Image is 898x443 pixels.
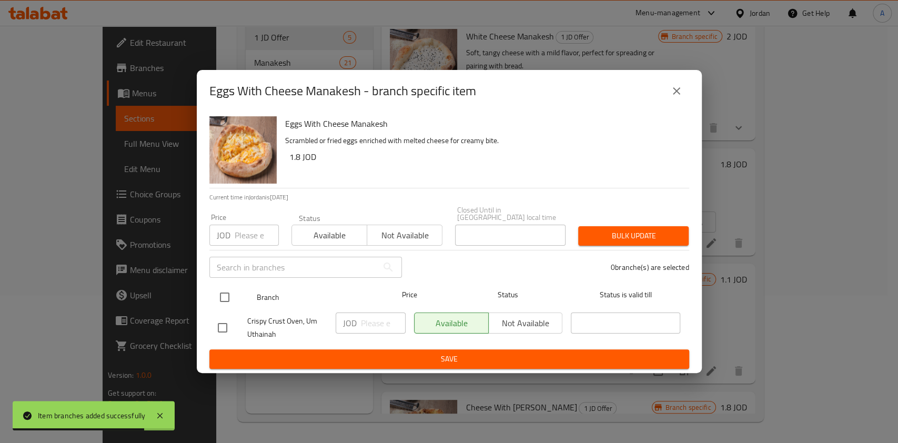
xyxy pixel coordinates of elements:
span: Status [453,288,562,301]
span: Available [296,228,363,243]
h6: Eggs With Cheese Manakesh [285,116,681,131]
button: Available [291,225,367,246]
button: Bulk update [578,226,689,246]
span: Bulk update [587,229,680,243]
p: JOD [217,229,230,241]
h2: Eggs With Cheese Manakesh - branch specific item [209,83,476,99]
p: JOD [343,317,357,329]
p: 0 branche(s) are selected [611,262,689,273]
div: Item branches added successfully [38,410,145,421]
button: Not available [367,225,442,246]
input: Please enter price [235,225,279,246]
span: Crispy Crust Oven, Um Uthainah [247,315,327,341]
button: Save [209,349,689,369]
span: Branch [257,291,366,304]
span: Save [218,353,681,366]
span: Status is valid till [571,288,680,301]
p: Current time in Jordan is [DATE] [209,193,689,202]
p: Scrambled or fried eggs enriched with melted cheese for creamy bite. [285,134,681,147]
img: Eggs With Cheese Manakesh [209,116,277,184]
input: Please enter price [361,313,406,334]
input: Search in branches [209,257,378,278]
span: Price [375,288,445,301]
span: Not available [371,228,438,243]
h6: 1.8 JOD [289,149,681,164]
button: close [664,78,689,104]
